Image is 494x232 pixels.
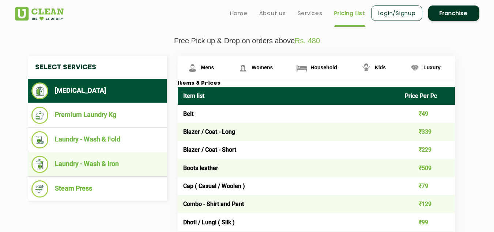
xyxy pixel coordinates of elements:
img: Laundry - Wash & Iron [31,156,49,173]
a: Services [298,9,323,18]
a: Franchise [428,5,479,21]
td: Dhoti / Lungi ( Silk ) [178,213,400,231]
img: Mens [186,62,199,74]
li: Laundry - Wash & Fold [31,131,163,148]
a: Home [230,9,248,18]
span: Womens [252,65,273,70]
td: Blazer / Coat - Long [178,123,400,141]
img: Dry Cleaning [31,82,49,99]
span: Mens [201,65,214,70]
td: Cap ( Casual / Woolen ) [178,177,400,195]
td: Blazer / Coat - Short [178,141,400,159]
td: Combo - Shirt and Pant [178,195,400,213]
img: Womens [237,62,249,74]
a: About us [259,9,286,18]
td: ₹229 [399,141,455,159]
li: [MEDICAL_DATA] [31,82,163,99]
a: Login/Signup [371,5,422,21]
h4: Select Services [28,56,167,79]
td: ₹509 [399,159,455,177]
td: ₹79 [399,177,455,195]
img: Steam Press [31,180,49,198]
img: UClean Laundry and Dry Cleaning [15,7,64,21]
td: ₹49 [399,105,455,123]
td: ₹99 [399,213,455,231]
img: Kids [360,62,373,74]
span: Luxury [423,65,441,70]
li: Steam Press [31,180,163,198]
th: Price Per Pc [399,87,455,105]
a: Pricing List [334,9,365,18]
p: Free Pick up & Drop on orders above [15,37,479,45]
th: Item list [178,87,400,105]
span: Rs. 480 [295,37,320,45]
span: Household [310,65,337,70]
li: Premium Laundry Kg [31,107,163,124]
li: Laundry - Wash & Iron [31,156,163,173]
img: Premium Laundry Kg [31,107,49,124]
td: ₹129 [399,195,455,213]
img: Household [295,62,308,74]
img: Laundry - Wash & Fold [31,131,49,148]
h3: Items & Prices [178,80,455,87]
img: Luxury [408,62,421,74]
td: Boots leather [178,159,400,177]
span: Kids [375,65,386,70]
td: Belt [178,105,400,123]
td: ₹339 [399,123,455,141]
